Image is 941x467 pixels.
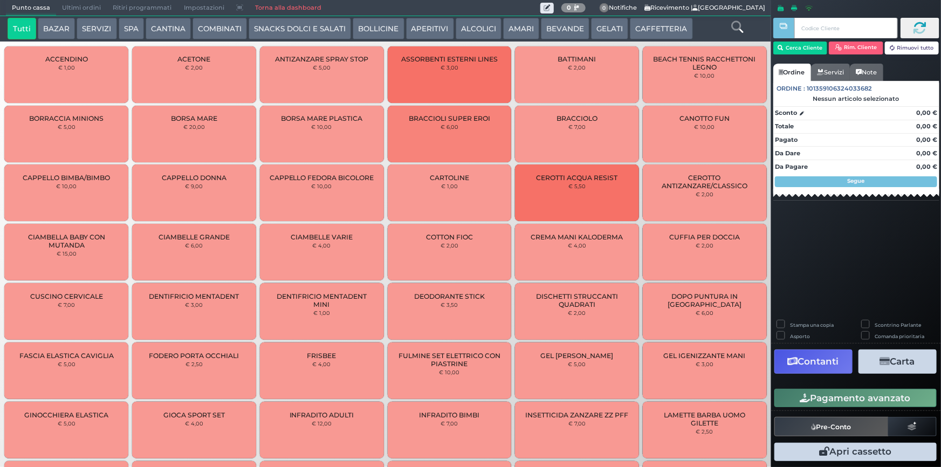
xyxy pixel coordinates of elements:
[773,95,939,102] div: Nessun articolo selezionato
[441,301,458,308] small: € 3,50
[669,233,740,241] span: CUFFIA PER DOCCIA
[441,242,458,249] small: € 2,00
[163,411,225,419] span: GIOCA SPORT SET
[807,84,873,93] span: 101359106324033682
[652,411,758,427] span: LAMETTE BARBA UOMO GILETTE
[419,411,479,419] span: INFRADITO BIMBI
[409,114,490,122] span: BRACCIOLI SUPER EROI
[652,55,758,71] span: BEACH TENNIS RACCHETTONI LEGNO
[526,411,629,419] span: INSETTICIDA ZANZARE ZZ PFF
[696,428,713,435] small: € 2,50
[558,55,596,63] span: BATTIMANI
[291,233,353,241] span: CIAMBELLE VARIE
[568,420,586,427] small: € 7,00
[406,18,454,39] button: APERITIVI
[56,1,107,16] span: Ultimi ordini
[426,233,473,241] span: COTTON FIOC
[396,352,502,368] span: FULMINE SET ELETTRICO CON PIASTRINE
[775,122,794,130] strong: Totale
[24,411,108,419] span: GINOCCHIERA ELASTICA
[774,443,937,461] button: Apri cassetto
[916,163,937,170] strong: 0,00 €
[774,389,937,407] button: Pagamento avanzato
[875,333,925,340] label: Comanda prioritaria
[441,183,458,189] small: € 1,00
[568,183,586,189] small: € 5,50
[146,18,191,39] button: CANTINA
[652,174,758,190] span: CEROTTO ANTIZANZARE/CLASSICO
[183,123,205,130] small: € 20,00
[439,369,459,375] small: € 10,00
[185,301,203,308] small: € 3,00
[38,18,75,39] button: BAZAR
[875,321,922,328] label: Scontrino Parlante
[58,361,75,367] small: € 5,00
[13,233,119,249] span: CIAMBELLA BABY CON MUTANDA
[30,292,103,300] span: CUSCINO CERVICALE
[107,1,177,16] span: Ritiri programmati
[696,361,713,367] small: € 3,00
[850,64,883,81] a: Note
[185,242,203,249] small: € 6,00
[58,420,75,427] small: € 5,00
[916,136,937,143] strong: 0,00 €
[313,310,330,316] small: € 1,00
[269,292,375,308] span: DENTIFRICIO MENTADENT MINI
[149,292,239,300] span: DENTIFRICIO MENTADENT
[775,163,808,170] strong: Da Pagare
[541,352,614,360] span: GEL [PERSON_NAME]
[811,64,850,81] a: Servizi
[829,42,883,54] button: Rim. Cliente
[695,123,715,130] small: € 10,00
[696,310,713,316] small: € 6,00
[162,174,226,182] span: CAPPELLO DONNA
[159,233,230,241] span: CIAMBELLE GRANDE
[916,122,937,130] strong: 0,00 €
[885,42,939,54] button: Rimuovi tutto
[23,174,110,182] span: CAPPELLO BIMBA/BIMBO
[568,310,586,316] small: € 2,00
[186,361,203,367] small: € 2,50
[557,114,597,122] span: BRACCIOLO
[790,321,834,328] label: Stampa una copia
[275,55,368,63] span: ANTIZANZARE SPRAY STOP
[119,18,144,39] button: SPA
[775,136,798,143] strong: Pagato
[848,177,865,184] strong: Segue
[652,292,758,308] span: DOPO PUNTURA IN [GEOGRAPHIC_DATA]
[537,174,618,182] span: CEROTTI ACQUA RESIST
[696,191,713,197] small: € 2,00
[281,114,362,122] span: BORSA MARE PLASTICA
[185,64,203,71] small: € 2,00
[664,352,746,360] span: GEL IGENIZZANTE MANI
[774,349,853,374] button: Contanti
[568,123,586,130] small: € 7,00
[794,18,897,38] input: Codice Cliente
[414,292,485,300] span: DEODORANTE STICK
[696,242,713,249] small: € 2,00
[77,18,116,39] button: SERVIZI
[531,233,623,241] span: CREMA MANI KALODERMA
[56,183,77,189] small: € 10,00
[568,64,586,71] small: € 2,00
[185,183,203,189] small: € 9,00
[630,18,692,39] button: CAFFETTERIA
[773,64,811,81] a: Ordine
[441,420,458,427] small: € 7,00
[8,18,36,39] button: Tutti
[774,417,889,436] button: Pre-Conto
[916,149,937,157] strong: 0,00 €
[185,420,203,427] small: € 4,00
[290,411,354,419] span: INFRADITO ADULTI
[790,333,810,340] label: Asporto
[149,352,239,360] span: FODERO PORTA OCCHIALI
[171,114,217,122] span: BORSA MARE
[313,361,331,367] small: € 4,00
[695,72,715,79] small: € 10,00
[441,64,458,71] small: € 3,00
[312,183,332,189] small: € 10,00
[312,123,332,130] small: € 10,00
[679,114,730,122] span: CANOTTO FUN
[773,42,828,54] button: Cerca Cliente
[441,123,458,130] small: € 6,00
